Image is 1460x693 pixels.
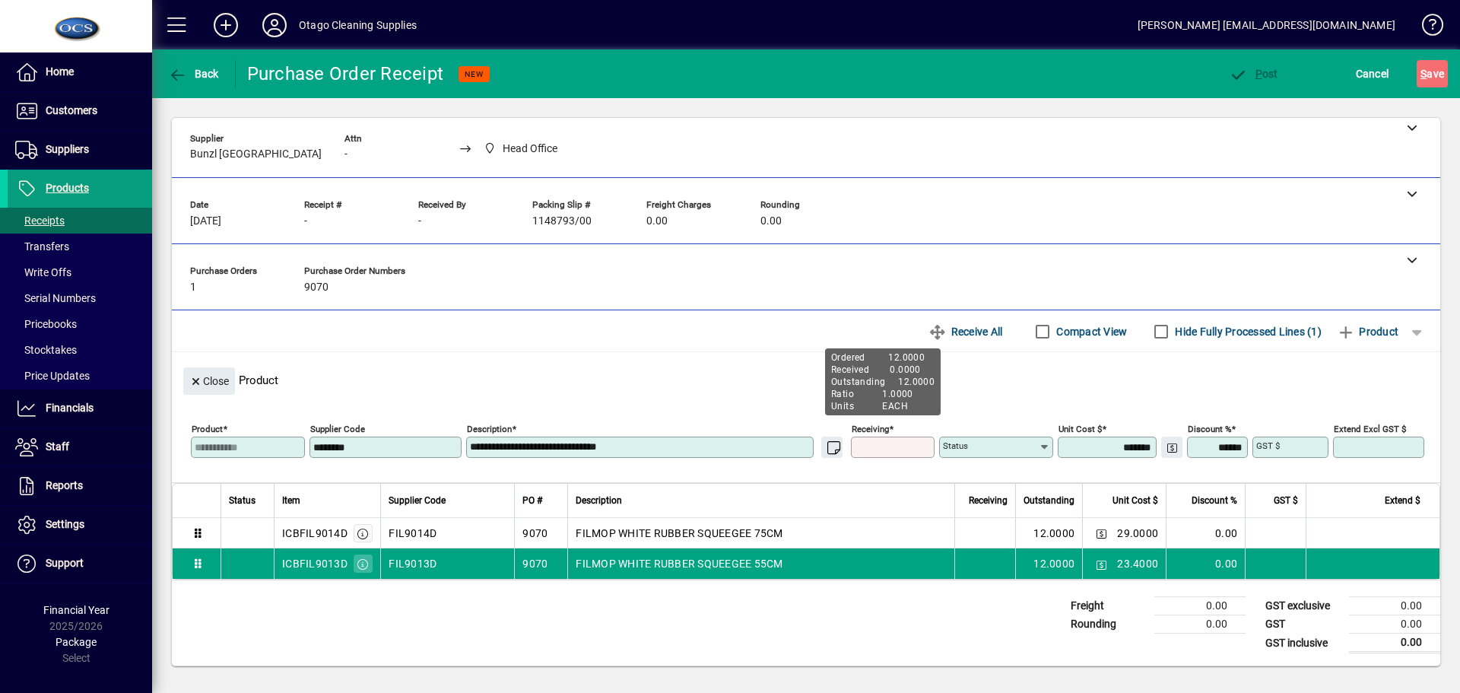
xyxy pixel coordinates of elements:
span: Home [46,65,74,78]
span: 1148793/00 [532,215,592,227]
td: 0.00 [1349,597,1440,615]
button: Back [164,60,223,87]
span: Status [229,492,255,509]
td: FILMOP WHITE RUBBER SQUEEGEE 75CM [567,518,954,548]
mat-label: GST $ [1256,440,1280,451]
a: Home [8,53,152,91]
span: Package [56,636,97,648]
div: Product [172,352,1440,399]
span: Pricebooks [15,318,77,330]
button: Cancel [1352,60,1393,87]
span: Discount % [1192,492,1237,509]
a: Transfers [8,234,152,259]
app-page-header-button: Close [179,374,239,387]
span: - [304,215,307,227]
a: Receipts [8,208,152,234]
span: - [344,148,348,161]
button: Receive All [922,318,1008,345]
label: Compact View [1053,324,1127,339]
button: Close [183,367,235,395]
mat-label: Supplier Code [310,424,365,434]
span: Outstanding [1024,492,1074,509]
span: Receipts [15,215,65,227]
td: 0.00 [1166,548,1245,579]
a: Customers [8,92,152,130]
span: [DATE] [190,215,221,227]
span: Head Office [503,141,557,157]
td: 0.00 [1166,518,1245,548]
td: FIL9014D [380,518,514,548]
span: 23.4000 [1117,556,1158,571]
a: Reports [8,467,152,505]
button: Add [202,11,250,39]
span: 0.00 [646,215,668,227]
span: S [1420,68,1427,80]
td: 0.00 [1349,615,1440,634]
span: PO # [522,492,542,509]
span: Financial Year [43,604,109,616]
mat-label: Unit Cost $ [1058,424,1102,434]
span: - [418,215,421,227]
td: 0.00 [1349,634,1440,653]
mat-label: Receiving [852,424,889,434]
span: Products [46,182,89,194]
span: Transfers [15,240,69,253]
span: 1 [190,281,196,294]
span: Staff [46,440,69,453]
td: 12.0000 [1015,518,1082,548]
a: Support [8,545,152,583]
span: Unit Cost $ [1112,492,1158,509]
mat-label: Extend excl GST $ [1334,424,1406,434]
a: Stocktakes [8,337,152,363]
span: ave [1420,62,1444,86]
span: 0.00 [760,215,782,227]
div: ICBFIL9014D [282,526,348,541]
a: Staff [8,428,152,466]
td: 9070 [514,518,567,548]
span: Write Offs [15,266,71,278]
button: Change Price Levels [1090,553,1112,574]
mat-label: Status [943,440,968,451]
td: FIL9013D [380,548,514,579]
td: Rounding [1063,615,1154,634]
span: Description [576,492,622,509]
td: Freight [1063,597,1154,615]
a: Price Updates [8,363,152,389]
span: Price Updates [15,370,90,382]
a: Suppliers [8,131,152,169]
div: Otago Cleaning Supplies [299,13,417,37]
a: Settings [8,506,152,544]
span: P [1255,68,1262,80]
div: Purchase Order Receipt [247,62,444,86]
span: Cancel [1356,62,1389,86]
span: ost [1229,68,1278,80]
span: Suppliers [46,143,89,155]
button: Change Price Levels [1090,523,1112,544]
span: Supplier Code [389,492,446,509]
button: Profile [250,11,299,39]
td: GST exclusive [1258,597,1349,615]
td: 0.00 [1154,597,1246,615]
span: Reports [46,479,83,491]
span: Head Office [480,139,564,158]
span: Item [282,492,300,509]
span: Stocktakes [15,344,77,356]
a: Pricebooks [8,311,152,337]
td: 12.0000 [1015,548,1082,579]
a: Serial Numbers [8,285,152,311]
a: Financials [8,389,152,428]
button: Change Price Levels [1161,437,1182,458]
td: 0.00 [1154,615,1246,634]
div: [PERSON_NAME] [EMAIL_ADDRESS][DOMAIN_NAME] [1138,13,1395,37]
span: Receive All [928,319,1002,344]
span: NEW [465,69,484,79]
mat-label: Product [192,424,223,434]
a: Write Offs [8,259,152,285]
span: Customers [46,104,97,116]
span: Close [189,369,229,394]
span: Financials [46,402,94,414]
span: GST $ [1274,492,1298,509]
mat-label: Discount % [1188,424,1231,434]
button: Save [1417,60,1448,87]
div: Ordered 12.0000 Received 0.0000 Outstanding 12.0000 Ratio 1.0000 Units EACH [825,348,941,415]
